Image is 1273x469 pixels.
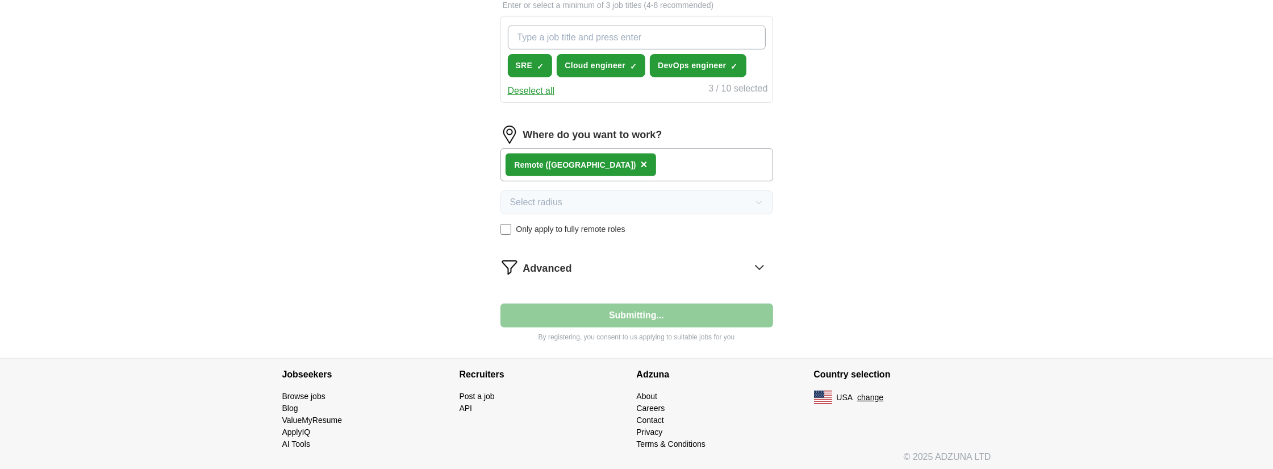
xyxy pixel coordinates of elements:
[650,54,746,77] button: DevOps engineer✓
[637,428,663,437] a: Privacy
[637,404,665,413] a: Careers
[500,332,773,342] p: By registering, you consent to us applying to suitable jobs for you
[641,156,648,173] button: ×
[523,261,572,276] span: Advanced
[637,416,664,425] a: Contact
[814,359,991,391] h4: Country selection
[637,439,706,449] a: Terms & Conditions
[814,391,832,404] img: US flag
[537,62,544,71] span: ✓
[557,54,645,77] button: Cloud engineer✓
[708,82,767,98] div: 3 / 10 selected
[630,62,637,71] span: ✓
[658,60,726,72] span: DevOps engineer
[500,304,773,327] button: Submitting...
[516,223,625,235] span: Only apply to fully remote roles
[641,158,648,171] span: ×
[837,392,853,404] span: USA
[508,26,766,49] input: Type a job title and press enter
[500,190,773,214] button: Select radius
[500,126,519,144] img: location.png
[460,404,473,413] a: API
[460,392,495,401] a: Post a job
[508,54,553,77] button: SRE✓
[282,404,298,413] a: Blog
[282,416,343,425] a: ValueMyResume
[523,127,662,143] label: Where do you want to work?
[857,392,883,404] button: change
[510,196,563,209] span: Select radius
[500,258,519,276] img: filter
[282,428,311,437] a: ApplyIQ
[282,439,311,449] a: AI Tools
[500,224,512,235] input: Only apply to fully remote roles
[637,392,658,401] a: About
[516,60,533,72] span: SRE
[282,392,325,401] a: Browse jobs
[731,62,738,71] span: ✓
[565,60,625,72] span: Cloud engineer
[515,159,636,171] div: Remote ([GEOGRAPHIC_DATA])
[508,84,555,98] button: Deselect all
